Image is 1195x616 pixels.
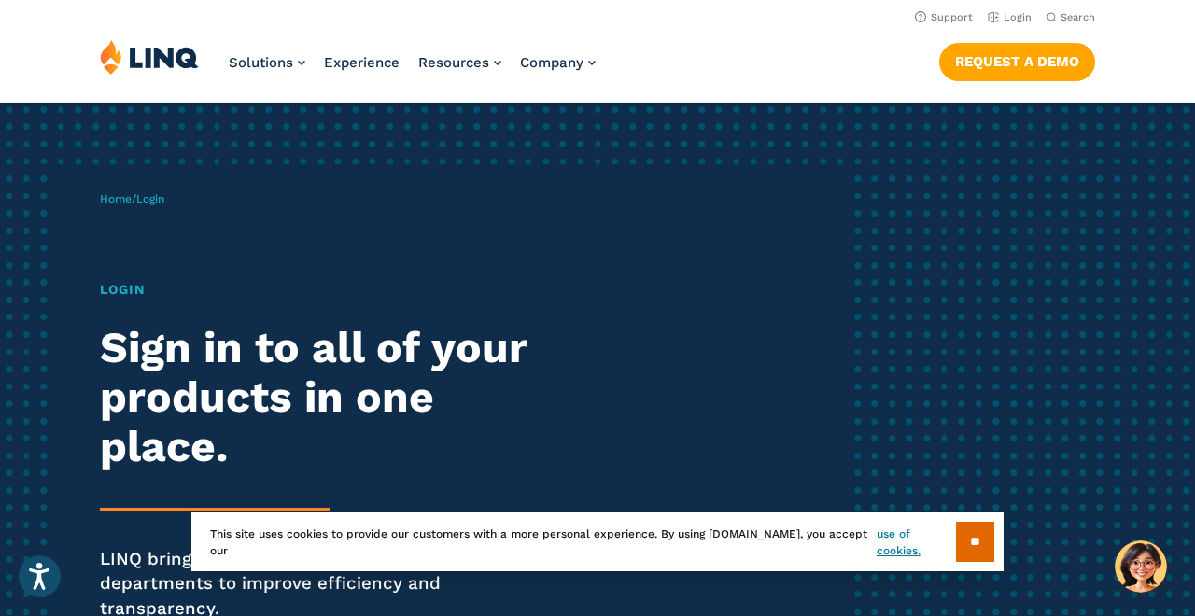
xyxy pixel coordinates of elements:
a: Request a Demo [939,43,1095,80]
a: Support [915,11,973,23]
a: Resources [418,54,501,71]
span: Solutions [229,54,293,71]
span: Resources [418,54,489,71]
nav: Button Navigation [939,39,1095,80]
a: Home [100,192,132,205]
a: use of cookies. [877,525,956,559]
img: LINQ | K‑12 Software [100,39,199,75]
a: Login [988,11,1032,23]
button: Open Search Bar [1047,10,1095,24]
span: Search [1061,11,1095,23]
h2: Sign in to all of your products in one place. [100,323,560,471]
a: Experience [324,54,400,71]
span: / [100,192,164,205]
span: Login [136,192,164,205]
h1: Login [100,280,560,300]
div: This site uses cookies to provide our customers with a more personal experience. By using [DOMAIN... [191,512,1004,571]
a: Solutions [229,54,305,71]
span: Company [520,54,583,71]
a: Company [520,54,596,71]
nav: Primary Navigation [229,39,596,101]
button: Hello, have a question? Let’s chat. [1115,540,1167,593]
